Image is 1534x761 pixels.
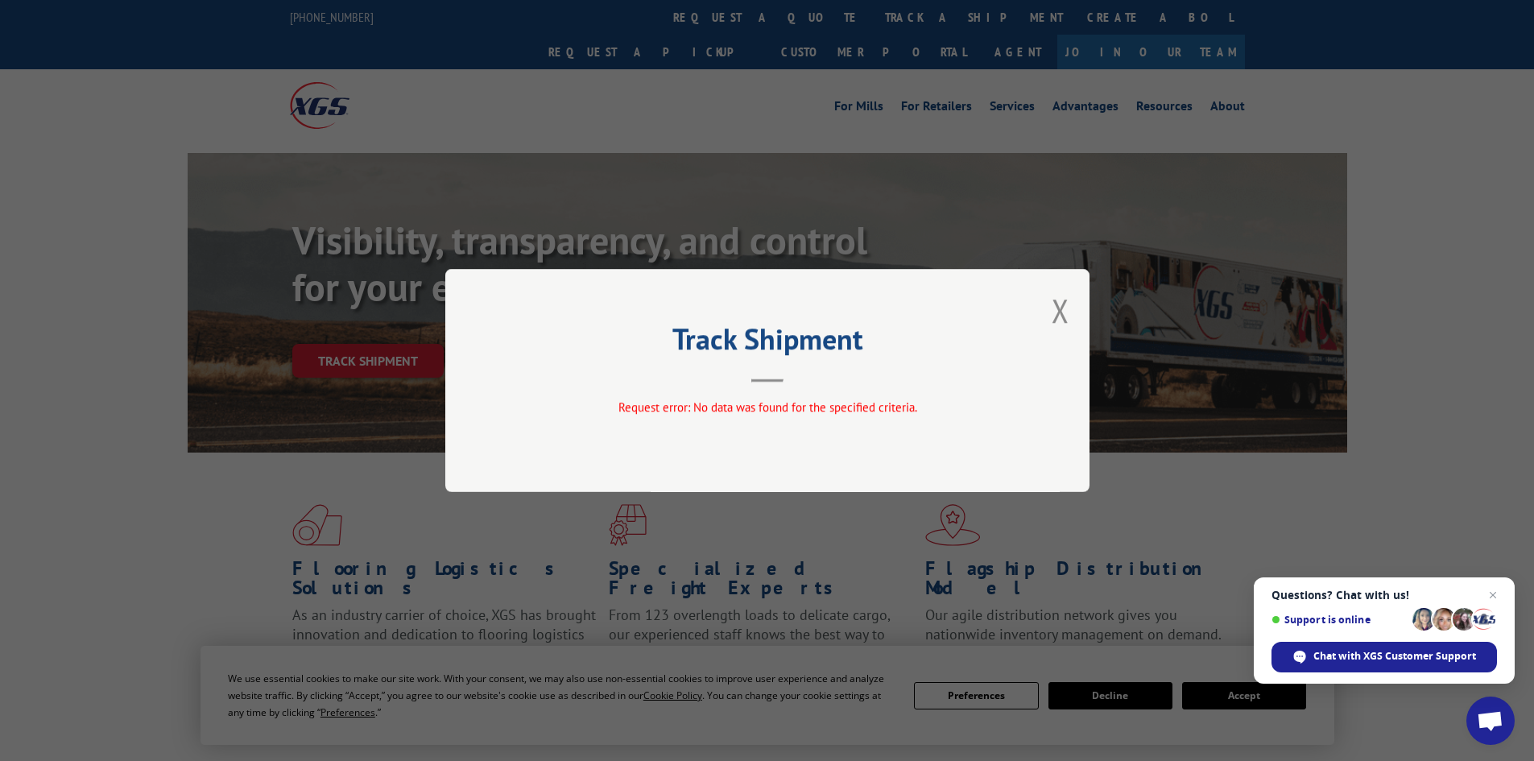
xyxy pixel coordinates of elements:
[526,328,1009,358] h2: Track Shipment
[618,399,916,415] span: Request error: No data was found for the specified criteria.
[1271,589,1497,602] span: Questions? Chat with us!
[1466,697,1515,745] div: Open chat
[1271,614,1407,626] span: Support is online
[1271,642,1497,672] div: Chat with XGS Customer Support
[1483,585,1503,605] span: Close chat
[1313,649,1476,664] span: Chat with XGS Customer Support
[1052,289,1069,332] button: Close modal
